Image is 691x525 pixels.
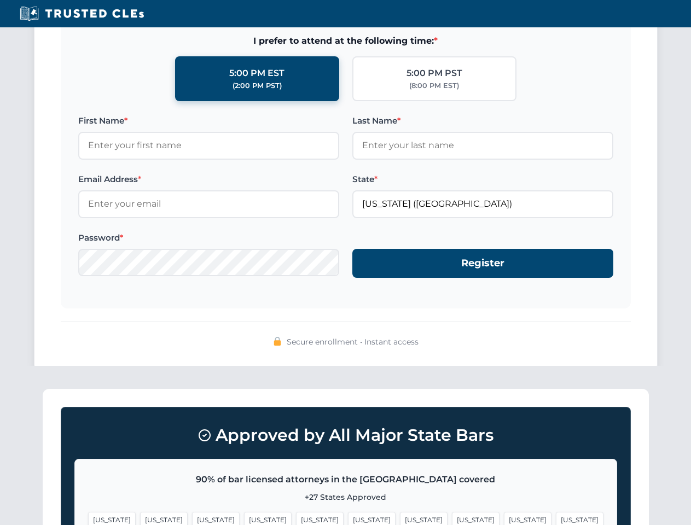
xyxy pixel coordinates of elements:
[78,132,339,159] input: Enter your first name
[233,80,282,91] div: (2:00 PM PST)
[229,66,284,80] div: 5:00 PM EST
[409,80,459,91] div: (8:00 PM EST)
[74,421,617,450] h3: Approved by All Major State Bars
[352,114,613,127] label: Last Name
[88,472,603,487] p: 90% of bar licensed attorneys in the [GEOGRAPHIC_DATA] covered
[78,114,339,127] label: First Name
[352,173,613,186] label: State
[88,491,603,503] p: +27 States Approved
[287,336,419,348] span: Secure enrollment • Instant access
[78,190,339,218] input: Enter your email
[78,34,613,48] span: I prefer to attend at the following time:
[352,190,613,218] input: Florida (FL)
[407,66,462,80] div: 5:00 PM PST
[352,249,613,278] button: Register
[352,132,613,159] input: Enter your last name
[273,337,282,346] img: 🔒
[78,173,339,186] label: Email Address
[16,5,147,22] img: Trusted CLEs
[78,231,339,244] label: Password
